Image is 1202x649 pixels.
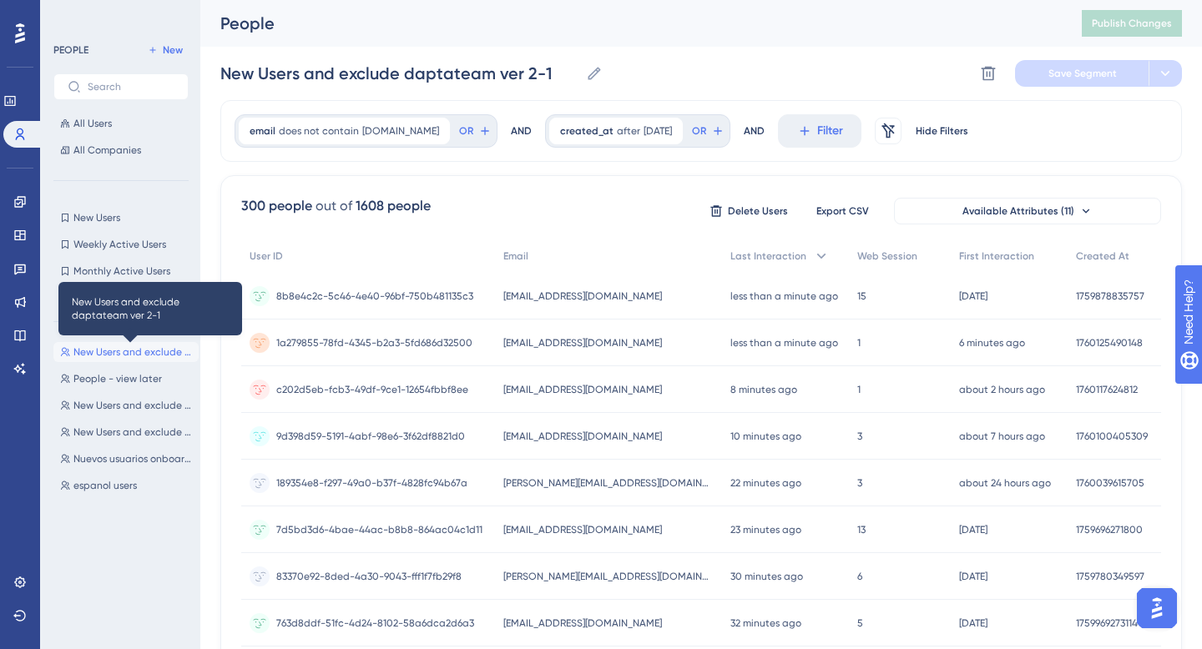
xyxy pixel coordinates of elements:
span: email [250,124,275,138]
span: Email [503,249,528,263]
span: [EMAIL_ADDRESS][DOMAIN_NAME] [503,523,662,536]
button: Save Segment [1015,60,1149,87]
button: Publish Changes [1082,10,1182,37]
div: AND [511,114,532,148]
button: All Companies [53,140,189,160]
span: c202d5eb-fcb3-49df-9ce1-12654fbbf8ee [276,383,468,396]
span: Need Help? [39,4,104,24]
div: PEOPLE [53,43,88,57]
button: Hide Filters [915,118,968,144]
span: [PERSON_NAME][EMAIL_ADDRESS][DOMAIN_NAME] [503,476,712,490]
button: Inactive Users [53,288,189,308]
span: OR [692,124,706,138]
span: [PERSON_NAME][EMAIL_ADDRESS][DOMAIN_NAME] [503,570,712,583]
span: 1759696271800 [1076,523,1143,536]
span: [EMAIL_ADDRESS][DOMAIN_NAME] [503,383,662,396]
span: 1759878835757 [1076,289,1144,303]
time: 30 minutes ago [730,571,803,582]
span: New [163,43,183,57]
button: All Users [53,113,189,133]
time: 23 minutes ago [730,524,801,536]
span: 5 [857,616,863,630]
div: 300 people [241,196,312,216]
div: People [220,12,1040,35]
time: [DATE] [959,290,987,302]
span: New Users and exclude daptateam [73,425,192,439]
span: [EMAIL_ADDRESS][DOMAIN_NAME] [503,289,662,303]
span: 83370e92-8ded-4a30-9043-fff1f7fb29f8 [276,570,462,583]
span: [EMAIL_ADDRESS][DOMAIN_NAME] [503,616,662,630]
button: New Users and exclude daptateam ver 2 [53,395,199,415]
span: People - view later [73,372,162,385]
time: [DATE] [959,617,987,629]
span: 1760100405309 [1076,430,1148,443]
div: out of [316,196,352,216]
span: OR [459,124,473,138]
button: New Users and exclude daptateam ver 2-1 [53,342,199,362]
time: 22 minutes ago [730,477,801,489]
span: First Interaction [959,249,1034,263]
span: [EMAIL_ADDRESS][DOMAIN_NAME] [503,430,662,443]
span: 1760125490148 [1076,336,1143,350]
span: Monthly Active Users [73,264,170,278]
time: less than a minute ago [730,290,838,302]
span: New Users and exclude daptateam ver 2 [73,399,192,412]
button: OR [689,118,726,144]
button: espanol users [53,475,199,496]
button: Delete Users [707,198,790,224]
span: Last Interaction [730,249,806,263]
button: People - view later [53,369,199,389]
span: Created At [1076,249,1129,263]
span: New Users and exclude daptateam ver 2-1 [73,345,192,359]
span: 1 [857,336,861,350]
span: espanol users [73,479,137,492]
span: 13 [857,523,866,536]
iframe: UserGuiding AI Assistant Launcher [1132,583,1182,633]
button: Monthly Active Users [53,261,189,281]
input: Search [88,81,174,93]
span: after [617,124,640,138]
span: 3 [857,430,862,443]
button: New Users [53,208,189,228]
span: Hide Filters [916,124,968,138]
button: Filter [778,114,861,148]
span: 1 [857,383,861,396]
span: Publish Changes [1092,17,1172,30]
span: Save Segment [1048,67,1117,80]
span: 1a279855-78fd-4345-b2a3-5fd686d32500 [276,336,472,350]
time: [DATE] [959,571,987,582]
time: 6 minutes ago [959,337,1025,349]
span: Available Attributes (11) [962,204,1074,218]
span: does not contain [279,124,359,138]
span: created_at [560,124,614,138]
span: [EMAIL_ADDRESS][DOMAIN_NAME] [503,336,662,350]
span: Weekly Active Users [73,238,166,251]
div: AND [744,114,765,148]
button: OR [457,118,493,144]
span: 9d398d59-5191-4abf-98e6-3f62df8821d0 [276,430,465,443]
span: 1760039615705 [1076,476,1144,490]
span: Export CSV [816,204,869,218]
button: Available Attributes (11) [894,198,1161,224]
time: about 7 hours ago [959,430,1045,442]
span: 1760117624812 [1076,383,1138,396]
span: Filter [817,121,843,141]
time: less than a minute ago [730,337,838,349]
time: about 24 hours ago [959,477,1051,489]
time: [DATE] [959,524,987,536]
span: Web Session [857,249,917,263]
span: User ID [250,249,283,263]
span: 1759780349597 [1076,570,1144,583]
button: New Users and exclude daptateam [53,422,199,442]
time: 32 minutes ago [730,617,801,629]
time: about 2 hours ago [959,384,1045,395]
span: 763d8ddf-51fc-4d24-8102-58a6dca2d6a3 [276,616,474,630]
button: Export CSV [800,198,884,224]
span: All Users [73,117,112,130]
span: 189354e8-f297-49a0-b37f-4828fc94b67a [276,476,467,490]
span: All Companies [73,143,141,157]
span: 15 [857,289,866,303]
time: 10 minutes ago [730,430,801,442]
